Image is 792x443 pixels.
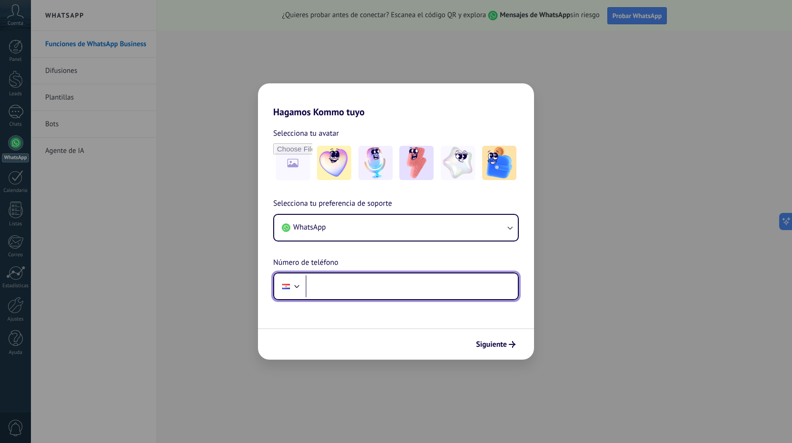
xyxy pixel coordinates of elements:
[476,341,507,348] span: Siguiente
[482,146,516,180] img: -5.jpeg
[358,146,393,180] img: -2.jpeg
[274,215,518,241] button: WhatsApp
[293,222,326,232] span: WhatsApp
[441,146,475,180] img: -4.jpeg
[273,257,338,269] span: Número de teléfono
[273,198,392,210] span: Selecciona tu preferencia de soporte
[317,146,351,180] img: -1.jpeg
[277,276,295,296] div: Paraguay: + 595
[273,127,339,140] span: Selecciona tu avatar
[472,336,520,352] button: Siguiente
[258,83,534,118] h2: Hagamos Kommo tuyo
[399,146,434,180] img: -3.jpeg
